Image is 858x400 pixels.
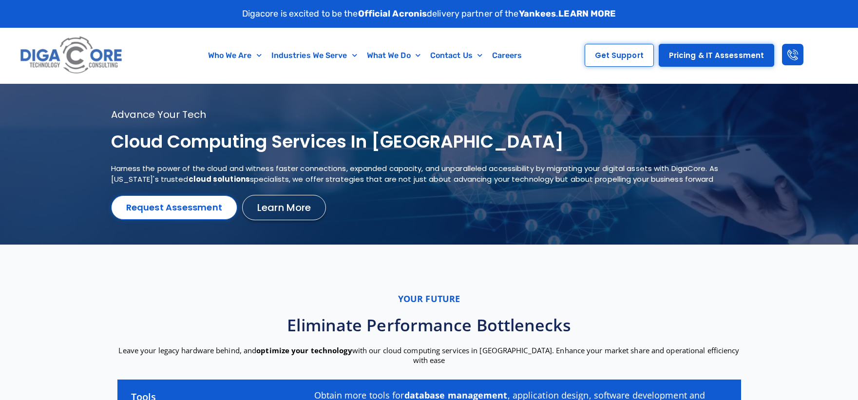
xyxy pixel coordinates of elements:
[558,8,616,19] a: LEARN MORE
[659,44,774,67] a: Pricing & IT Assessment
[256,345,352,355] strong: optimize your technology
[519,8,556,19] strong: Yankees
[170,44,560,67] nav: Menu
[358,8,427,19] strong: Official Acronis
[242,195,326,220] a: Learn More
[257,203,311,212] span: Learn More
[111,163,723,185] p: Harness the power of the cloud and witness faster connections, expanded capacity, and unparallele...
[111,195,238,220] a: Request Assessment
[111,131,723,153] h1: Cloud Computing services in [GEOGRAPHIC_DATA]
[113,314,746,336] h2: Eliminate performance bottlenecks
[487,44,527,67] a: Careers
[362,44,425,67] a: What We Do
[242,7,616,20] p: Digacore is excited to be the delivery partner of the .
[669,52,764,59] span: Pricing & IT Assessment
[425,44,487,67] a: Contact Us
[267,44,362,67] a: Industries We Serve
[189,174,250,184] strong: cloud solutions
[18,33,126,78] img: Digacore logo 1
[113,345,746,365] p: Leave your legacy hardware behind, and with our cloud computing services in [GEOGRAPHIC_DATA]. En...
[585,44,654,67] a: Get Support
[595,52,644,59] span: Get Support
[203,44,267,67] a: Who We Are
[113,293,746,305] p: Your future
[111,108,723,121] p: Advance your tech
